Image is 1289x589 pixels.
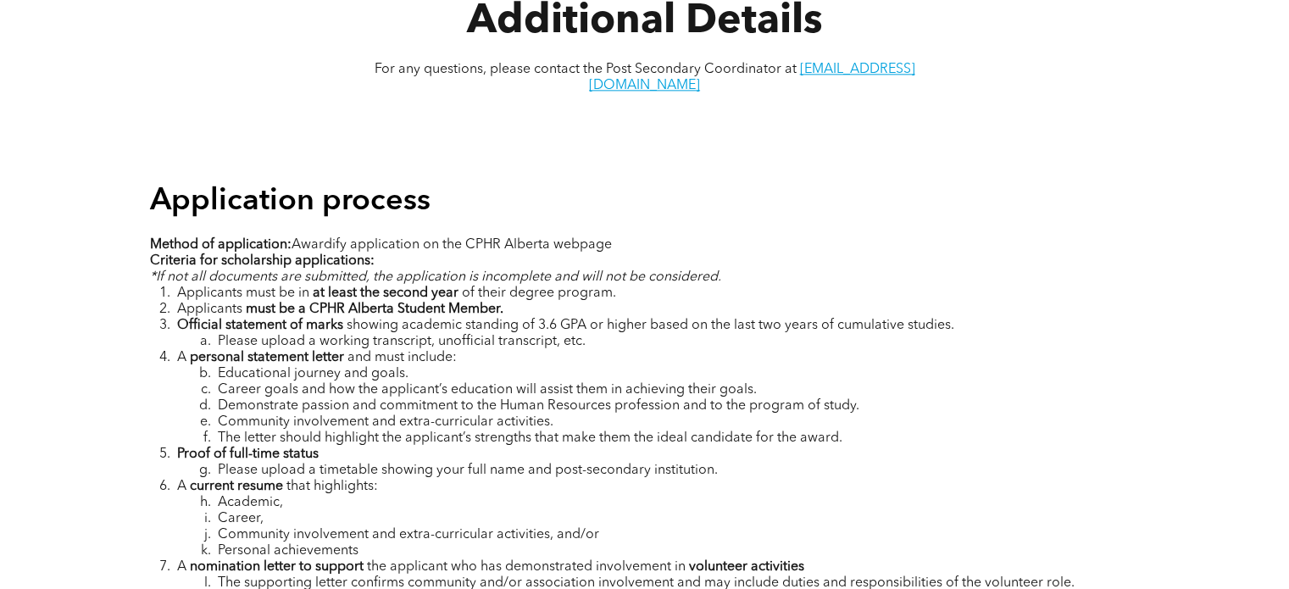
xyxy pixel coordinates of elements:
a: [EMAIL_ADDRESS][DOMAIN_NAME] [589,63,915,92]
span: A [177,480,186,493]
strong: Official statement of marks [177,319,343,332]
span: Awardify application on the CPHR Alberta webpage [292,238,612,252]
strong: nomination letter to support [190,560,364,574]
strong: personal statement letter [190,351,344,364]
strong: Proof of full-time status [177,447,319,461]
span: Applicants must be in [177,286,309,300]
span: showing academic standing of 3.6 GPA or higher based on the last two years of cumulative studies. [347,319,954,332]
span: and must include: [347,351,457,364]
span: Demonstrate passion and commitment to the Human Resources profession and to the program of study. [218,399,859,413]
span: *If not all documents are submitted, the application is incomplete and will not be considered. [150,270,721,284]
span: of their degree program. [462,286,616,300]
strong: volunteer activities [689,560,804,574]
span: Please upload a timetable showing your full name and post-secondary institution. [218,464,718,477]
span: Career goals and how the applicant’s education will assist them in achieving their goals. [218,383,757,397]
span: Additional Details [467,2,823,42]
span: Community involvement and extra-curricular activities, and/or [218,528,599,542]
span: The letter should highlight the applicant’s strengths that make them the ideal candidate for the ... [218,431,842,445]
strong: Method of application: [150,238,292,252]
span: Applicants [177,303,242,316]
span: the applicant who has demonstrated involvement in [367,560,686,574]
strong: current resume [190,480,283,493]
span: Academic, [218,496,283,509]
span: Career, [218,512,264,525]
span: Application process [150,186,431,217]
span: For any questions, please contact the Post Secondary Coordinator at [375,63,797,76]
span: that highlights: [286,480,378,493]
span: Educational journey and goals. [218,367,408,381]
span: Please upload a working transcript, unofficial transcript, etc. [218,335,586,348]
span: A [177,351,186,364]
strong: Criteria for scholarship applications: [150,254,375,268]
span: Community involvement and extra-curricular activities. [218,415,553,429]
strong: must be a CPHR Alberta Student Member. [246,303,503,316]
span: A [177,560,186,574]
strong: at least the second year [313,286,458,300]
span: Personal achievements [218,544,358,558]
